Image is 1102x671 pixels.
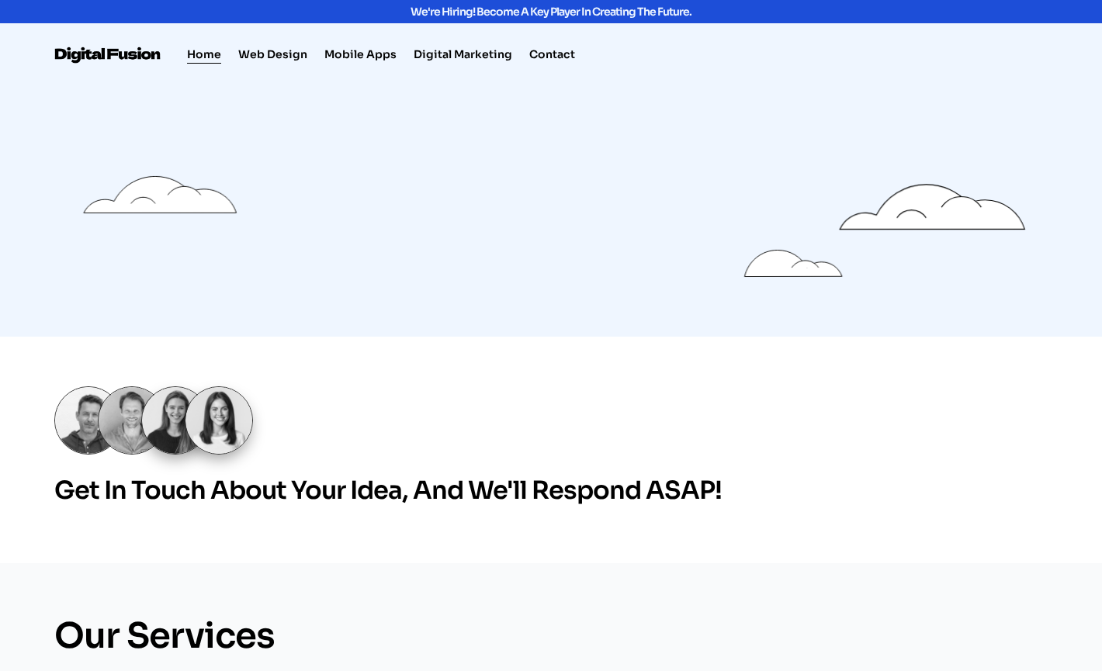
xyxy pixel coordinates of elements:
a: Mobile Apps [324,45,397,64]
a: Digital Marketing [414,45,512,64]
a: Contact [529,45,575,64]
h3: Our Services [54,613,1048,659]
div: Get in Touch About Your Idea, and We'll Respond ASAP! [54,467,722,514]
div: We're hiring! Become a key player in creating the future. [154,6,948,17]
a: Web Design [238,45,307,64]
a: Home [187,45,221,64]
